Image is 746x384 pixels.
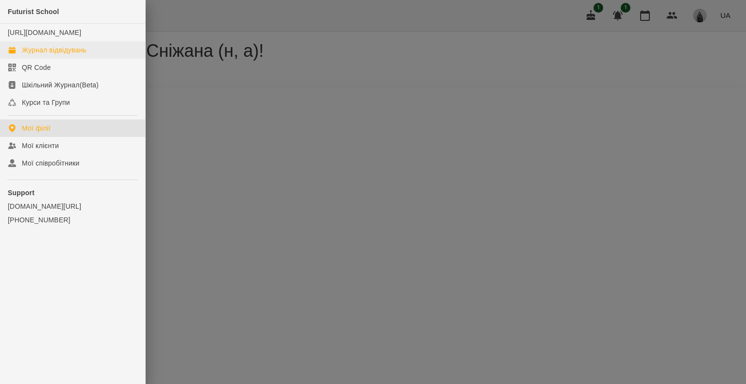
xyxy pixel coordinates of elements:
[22,63,51,72] div: QR Code
[8,201,137,211] a: [DOMAIN_NAME][URL]
[8,8,59,16] span: Futurist School
[22,158,80,168] div: Мої співробітники
[8,188,137,198] p: Support
[8,215,137,225] a: [PHONE_NUMBER]
[22,98,70,107] div: Курси та Групи
[8,29,81,36] a: [URL][DOMAIN_NAME]
[22,45,86,55] div: Журнал відвідувань
[22,123,51,133] div: Мої філії
[22,80,99,90] div: Шкільний Журнал(Beta)
[22,141,59,150] div: Мої клієнти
